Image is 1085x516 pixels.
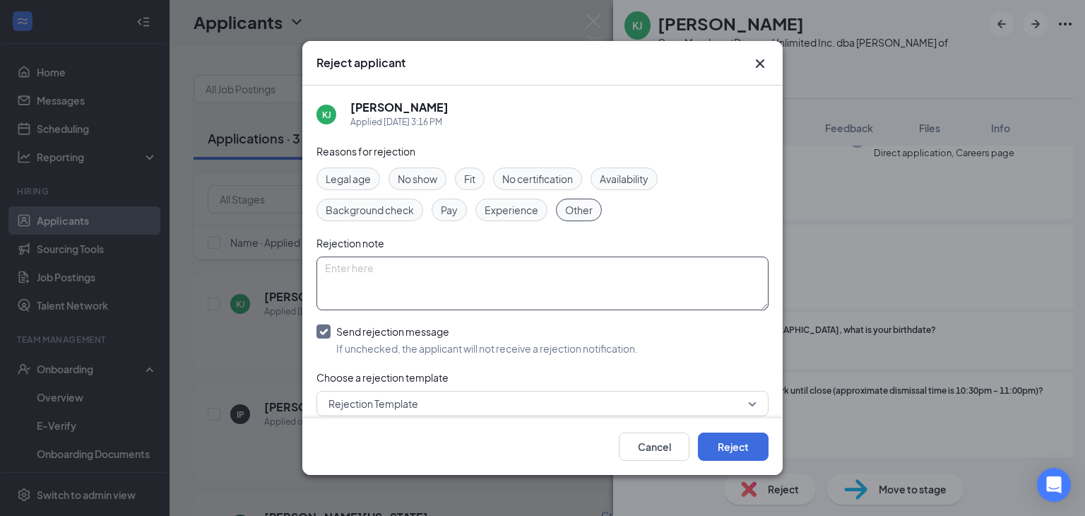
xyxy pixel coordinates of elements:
[502,171,573,187] span: No certification
[565,202,593,218] span: Other
[398,171,437,187] span: No show
[350,115,449,129] div: Applied [DATE] 3:16 PM
[316,55,405,71] h3: Reject applicant
[322,109,331,121] div: KJ
[1037,468,1071,502] div: Open Intercom Messenger
[698,433,769,461] button: Reject
[619,433,689,461] button: Cancel
[316,145,415,158] span: Reasons for rejection
[316,237,384,250] span: Rejection note
[752,55,769,72] button: Close
[752,55,769,72] svg: Cross
[326,202,414,218] span: Background check
[464,171,475,187] span: Fit
[600,171,648,187] span: Availability
[485,202,538,218] span: Experience
[328,393,418,414] span: Rejection Template
[441,202,458,218] span: Pay
[326,171,371,187] span: Legal age
[350,100,449,115] h5: [PERSON_NAME]
[316,371,449,384] span: Choose a rejection template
